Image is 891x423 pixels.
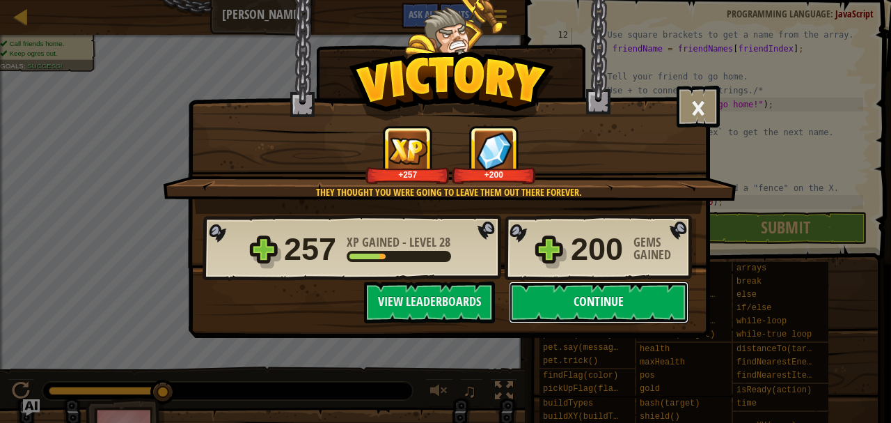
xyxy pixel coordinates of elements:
div: +257 [368,169,447,180]
span: XP Gained [347,233,402,251]
span: Level [407,233,439,251]
button: × [677,86,720,128]
div: They thought you were going to leave them out there forever. [229,185,668,199]
div: 257 [284,227,338,272]
div: - [347,236,450,249]
img: Victory [349,52,554,121]
div: +200 [455,169,533,180]
button: View Leaderboards [364,282,495,323]
div: Gems Gained [633,236,696,261]
div: 200 [571,227,625,272]
img: Gems Gained [476,132,512,170]
img: XP Gained [388,137,427,164]
button: Continue [509,282,688,323]
span: 28 [439,233,450,251]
